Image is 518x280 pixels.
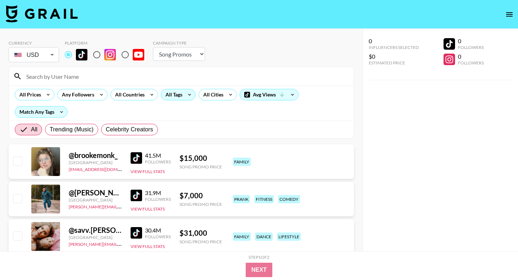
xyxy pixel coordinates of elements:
div: All Countries [111,89,146,100]
button: View Full Stats [131,169,165,174]
div: 0 [369,37,419,45]
div: fitness [254,195,274,203]
input: Search by User Name [22,71,349,82]
div: Followers [145,234,171,239]
span: Trending (Music) [50,125,94,134]
iframe: Drift Widget Chat Controller [482,244,509,271]
div: Followers [458,60,484,66]
div: $ 31,000 [180,229,222,238]
a: [PERSON_NAME][EMAIL_ADDRESS][DOMAIN_NAME] [69,240,175,247]
div: @ savv.[PERSON_NAME] [69,226,122,235]
a: [PERSON_NAME][EMAIL_ADDRESS][DOMAIN_NAME] [69,203,175,209]
div: Step 1 of 2 [249,254,269,260]
div: lifestyle [277,232,301,241]
button: open drawer [502,7,517,22]
div: [GEOGRAPHIC_DATA] [69,197,122,203]
div: [GEOGRAPHIC_DATA] [69,235,122,240]
img: Grail Talent [6,5,78,22]
div: Song Promo Price [180,164,222,170]
div: @ [PERSON_NAME].[PERSON_NAME] [69,188,122,197]
button: View Full Stats [131,244,165,249]
div: All Cities [199,89,225,100]
div: family [233,158,251,166]
div: 0 [458,53,484,60]
div: [GEOGRAPHIC_DATA] [69,160,122,165]
div: Followers [145,197,171,202]
div: All Prices [15,89,42,100]
div: Platform [65,40,150,46]
div: Campaign Type [153,40,205,46]
div: $ 15,000 [180,154,222,163]
div: Match Any Tags [15,107,67,117]
div: comedy [278,195,300,203]
span: Celebrity Creators [106,125,153,134]
div: family [233,232,251,241]
img: YouTube [133,49,144,60]
div: Influencers Selected [369,45,419,50]
button: Next [246,263,273,277]
img: Instagram [104,49,116,60]
div: dance [255,232,273,241]
div: Avg Views [240,89,298,100]
img: TikTok [131,152,142,164]
div: @ brookemonk_ [69,151,122,160]
div: Song Promo Price [180,239,222,244]
div: All Tags [161,89,184,100]
img: TikTok [76,49,87,60]
div: prank [233,195,250,203]
button: View Full Stats [131,206,165,212]
span: All [31,125,37,134]
div: 0 [458,37,484,45]
a: [EMAIL_ADDRESS][DOMAIN_NAME] [69,165,141,172]
div: USD [10,49,58,61]
div: 30.4M [145,227,171,234]
div: $0 [369,53,419,60]
img: TikTok [131,227,142,239]
div: Followers [145,159,171,164]
div: Estimated Price [369,60,419,66]
div: Any Followers [58,89,96,100]
div: 41.5M [145,152,171,159]
div: Currency [9,40,59,46]
div: $ 7,000 [180,191,222,200]
div: 31.9M [145,189,171,197]
div: Followers [458,45,484,50]
img: TikTok [131,190,142,201]
div: Song Promo Price [180,202,222,207]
